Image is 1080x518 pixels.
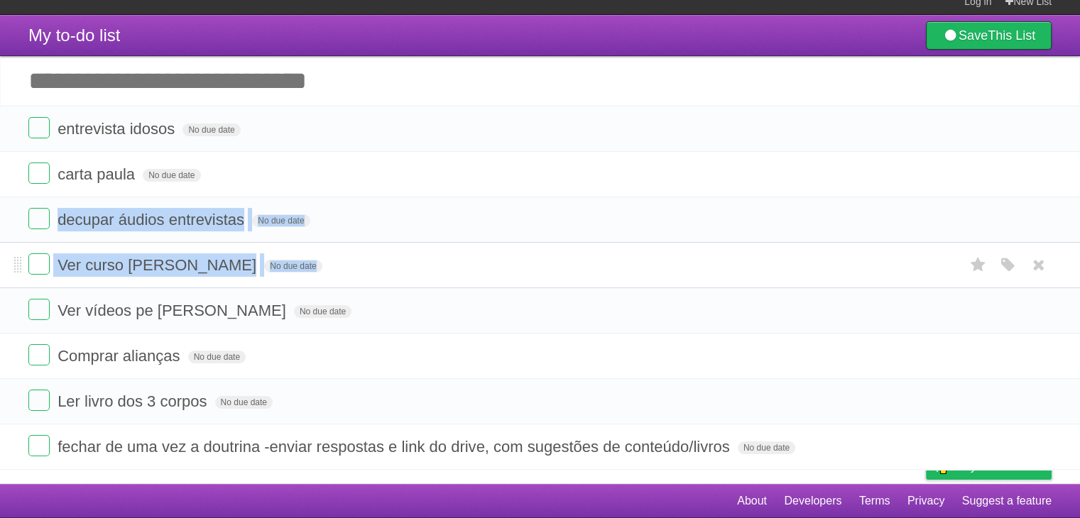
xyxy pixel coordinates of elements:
span: decupar áudios entrevistas [58,211,248,228]
a: Terms [859,487,890,514]
span: No due date [188,351,246,363]
a: About [737,487,767,514]
span: fechar de uma vez a doutrina -enviar respostas e link do drive, com sugestões de conteúdo/livros [58,438,733,456]
span: entrevista idosos [58,120,178,138]
label: Star task [965,162,992,186]
label: Star task [965,253,992,277]
span: No due date [264,260,322,272]
span: My to-do list [28,26,120,45]
span: No due date [294,305,351,318]
label: Star task [965,390,992,413]
span: No due date [143,169,200,182]
label: Star task [965,435,992,458]
span: No due date [252,214,310,227]
a: Privacy [907,487,944,514]
span: Comprar alianças [58,347,183,365]
span: Ver curso [PERSON_NAME] [58,256,260,274]
span: Ler livro dos 3 corpos [58,392,210,410]
label: Done [28,117,50,138]
span: No due date [215,396,273,409]
label: Done [28,162,50,184]
span: carta paula [58,165,138,183]
label: Star task [965,117,992,140]
label: Star task [965,344,992,368]
b: This List [988,28,1035,43]
span: Buy me a coffee [956,454,1044,479]
label: Done [28,253,50,275]
a: Suggest a feature [962,487,1052,514]
span: No due date [182,123,240,136]
label: Star task [965,299,992,322]
label: Done [28,390,50,411]
label: Done [28,208,50,229]
a: Developers [784,487,841,514]
label: Done [28,344,50,365]
label: Done [28,299,50,320]
span: No due date [738,441,795,454]
label: Done [28,435,50,456]
span: Ver vídeos pe [PERSON_NAME] [58,302,290,319]
a: SaveThis List [926,21,1052,50]
label: Star task [965,208,992,231]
